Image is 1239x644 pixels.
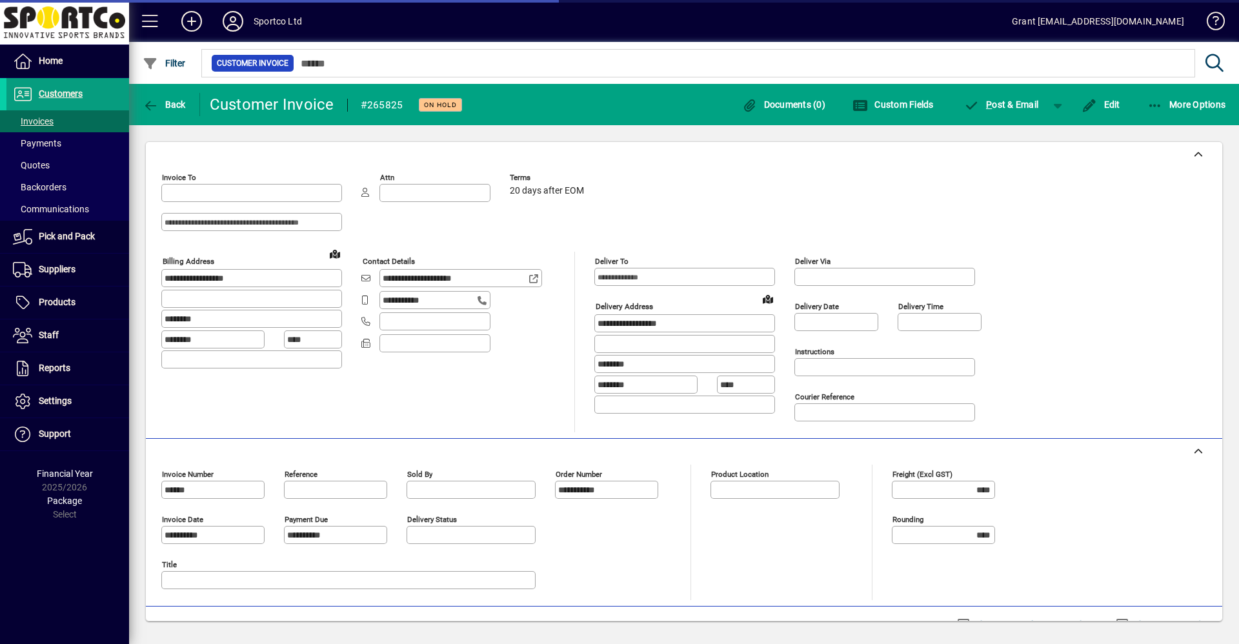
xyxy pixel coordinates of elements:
button: Profile [212,10,254,33]
mat-label: Delivery status [407,515,457,524]
a: Home [6,45,129,77]
div: #265825 [361,95,403,116]
mat-label: Delivery time [898,302,943,311]
span: Payments [13,138,61,148]
span: Customer Invoice [217,57,288,70]
button: Documents (0) [738,93,829,116]
mat-label: Delivery date [795,302,839,311]
span: Reports [39,363,70,373]
mat-label: Reference [285,470,317,479]
button: Back [139,93,189,116]
a: Communications [6,198,129,220]
label: Show Line Volumes/Weights [972,618,1093,631]
span: Filter [143,58,186,68]
button: More Options [1144,93,1229,116]
label: Show Cost/Profit [1131,618,1206,631]
div: Sportco Ltd [254,11,302,32]
mat-label: Attn [380,173,394,182]
span: 20 days after EOM [510,186,584,196]
span: Invoices [13,116,54,126]
a: Backorders [6,176,129,198]
mat-label: Courier Reference [795,392,854,401]
a: Quotes [6,154,129,176]
span: Financial Year [37,468,93,479]
mat-label: Rounding [892,515,923,524]
span: Customers [39,88,83,99]
span: Edit [1082,99,1120,110]
mat-label: Sold by [407,470,432,479]
span: Terms [510,174,587,182]
span: Products [39,297,76,307]
a: Payments [6,132,129,154]
mat-label: Freight (excl GST) [892,470,952,479]
a: Reports [6,352,129,385]
button: Custom Fields [849,93,937,116]
div: Customer Invoice [210,94,334,115]
span: More Options [1147,99,1226,110]
span: Back [143,99,186,110]
a: Settings [6,385,129,418]
a: Support [6,418,129,450]
button: Add [171,10,212,33]
a: Knowledge Base [1197,3,1223,45]
span: Home [39,55,63,66]
span: Package [47,496,82,506]
mat-label: Invoice date [162,515,203,524]
button: Edit [1078,93,1123,116]
mat-label: Order number [556,470,602,479]
a: Suppliers [6,254,129,286]
span: Staff [39,330,59,340]
a: Invoices [6,110,129,132]
a: Pick and Pack [6,221,129,253]
mat-label: Deliver To [595,257,629,266]
button: Filter [139,52,189,75]
span: Backorders [13,182,66,192]
a: Staff [6,319,129,352]
mat-label: Product location [711,470,769,479]
button: Post & Email [958,93,1045,116]
span: Custom Fields [852,99,934,110]
mat-label: Payment due [285,515,328,524]
span: Support [39,428,71,439]
span: Suppliers [39,264,76,274]
app-page-header-button: Back [129,93,200,116]
a: View on map [325,243,345,264]
mat-label: Invoice To [162,173,196,182]
span: Documents (0) [741,99,825,110]
span: Settings [39,396,72,406]
span: Pick and Pack [39,231,95,241]
mat-label: Title [162,560,177,569]
span: Quotes [13,160,50,170]
div: Grant [EMAIL_ADDRESS][DOMAIN_NAME] [1012,11,1184,32]
mat-label: Instructions [795,347,834,356]
span: P [986,99,992,110]
span: ost & Email [964,99,1039,110]
a: View on map [758,288,778,309]
a: Products [6,287,129,319]
span: Communications [13,204,89,214]
mat-label: Deliver via [795,257,831,266]
mat-label: Invoice number [162,470,214,479]
span: On hold [424,101,457,109]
